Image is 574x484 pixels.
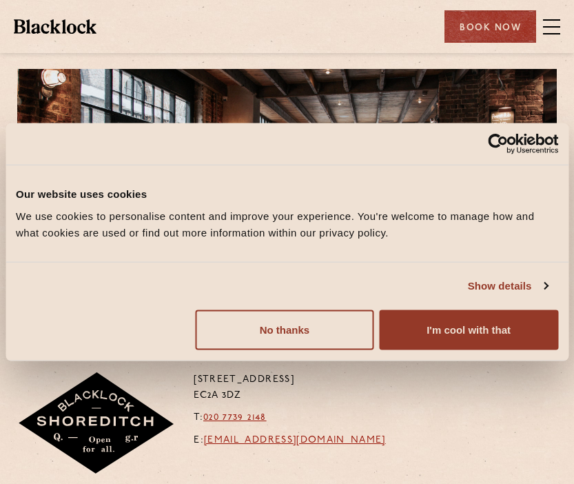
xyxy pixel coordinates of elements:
p: E: [194,433,386,449]
img: Shoreditch-stamp-v2-default.svg [17,372,176,476]
p: [STREET_ADDRESS] EC2A 3DZ [194,372,386,403]
img: BL_Textured_Logo-footer-cropped.svg [14,19,96,33]
a: Usercentrics Cookiebot - opens in a new window [438,134,558,154]
a: 020 7739 2148 [203,412,267,423]
button: I'm cool with that [379,310,558,350]
button: No thanks [195,310,374,350]
a: Show details [468,278,548,294]
div: We use cookies to personalise content and improve your experience. You're welcome to manage how a... [16,208,558,241]
div: Our website uses cookies [16,186,558,203]
p: T: [194,410,386,426]
a: [EMAIL_ADDRESS][DOMAIN_NAME] [204,435,386,445]
div: Book Now [444,10,536,43]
